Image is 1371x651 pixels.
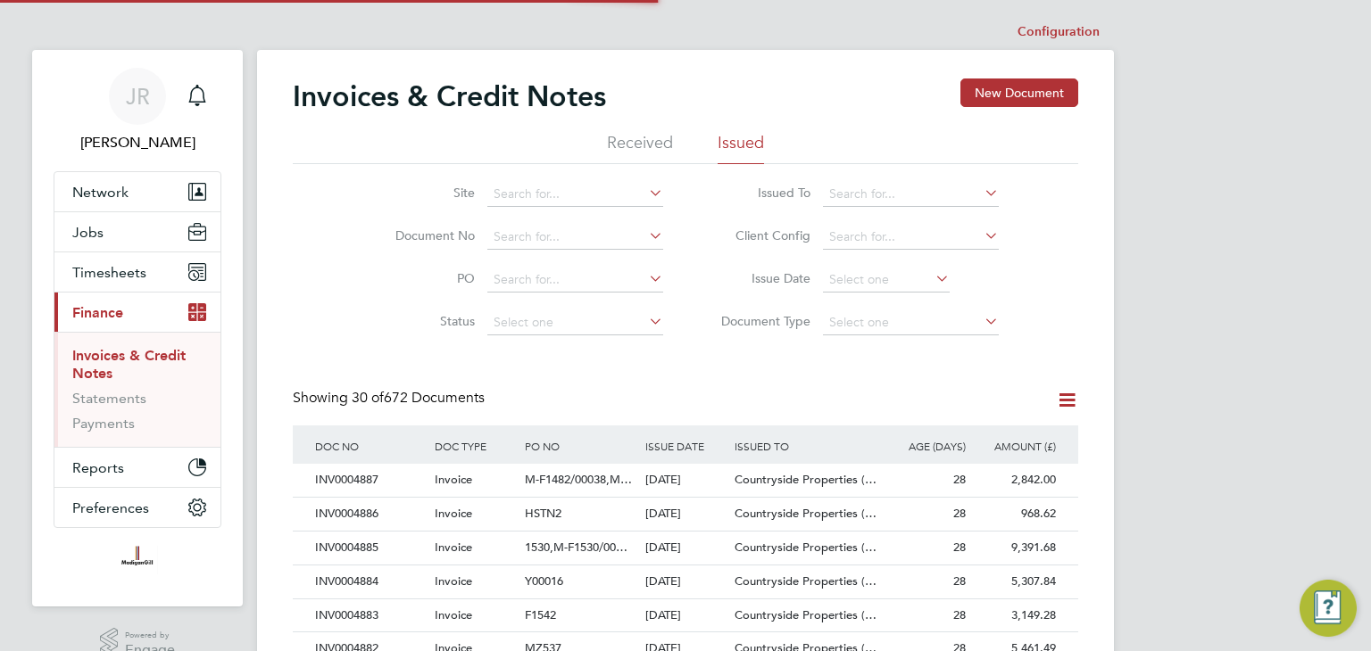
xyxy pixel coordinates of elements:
span: Countryside Properties (… [735,472,877,487]
li: Configuration [1018,14,1100,50]
button: Finance [54,293,220,332]
h2: Invoices & Credit Notes [293,78,606,114]
label: PO [372,270,475,286]
div: INV0004887 [311,464,430,497]
span: 1530,M-F1530/00… [525,540,627,555]
li: Issued [718,132,764,164]
nav: Main navigation [32,50,243,606]
label: Client Config [708,227,810,243]
input: Select one [823,268,950,293]
span: F1542 [525,607,556,622]
span: Invoice [435,472,472,487]
label: Document Type [708,313,810,329]
span: Y00016 [525,573,563,589]
div: AMOUNT (£) [970,425,1060,466]
div: AGE (DAYS) [880,425,970,466]
span: 28 [953,573,966,589]
div: 5,307.84 [970,565,1060,598]
div: DOC NO [311,425,430,466]
span: 28 [953,607,966,622]
div: [DATE] [641,464,731,497]
div: 9,391.68 [970,532,1060,564]
input: Search for... [487,182,663,207]
span: Invoice [435,506,472,521]
button: Timesheets [54,252,220,292]
a: Payments [72,415,135,432]
div: [DATE] [641,565,731,598]
span: 28 [953,472,966,487]
label: Document No [372,227,475,243]
a: Invoices & Credit Notes [72,347,186,382]
a: JR[PERSON_NAME] [54,68,221,153]
span: Countryside Properties (… [735,540,877,555]
button: Engage Resource Center [1300,580,1357,637]
div: ISSUE DATE [641,425,731,466]
span: Jamie Rouse [54,132,221,153]
button: Preferences [54,488,220,527]
button: Reports [54,448,220,487]
div: INV0004884 [311,565,430,598]
span: Invoice [435,540,472,555]
div: [DATE] [641,599,731,632]
button: Jobs [54,212,220,251]
label: Issue Date [708,270,810,286]
span: Preferences [72,499,149,516]
span: Reports [72,459,124,476]
span: Countryside Properties (… [735,607,877,622]
span: 30 of [352,389,384,407]
span: Countryside Properties (… [735,573,877,589]
input: Select one [823,310,999,335]
div: 968.62 [970,498,1060,531]
div: 3,149.28 [970,599,1060,632]
label: Issued To [708,185,810,201]
span: 28 [953,506,966,521]
button: New Document [960,78,1078,107]
input: Select one [487,310,663,335]
span: Jobs [72,224,104,241]
span: Countryside Properties (… [735,506,877,521]
div: INV0004885 [311,532,430,564]
div: 2,842.00 [970,464,1060,497]
span: Timesheets [72,264,146,281]
span: Invoice [435,573,472,589]
input: Search for... [487,225,663,250]
span: Finance [72,304,123,321]
span: JR [126,85,150,108]
div: Showing [293,389,488,408]
div: INV0004883 [311,599,430,632]
span: 28 [953,540,966,555]
div: [DATE] [641,532,731,564]
label: Site [372,185,475,201]
img: madigangill-logo-retina.png [117,546,157,574]
span: Powered by [125,628,175,643]
span: HSTN2 [525,506,561,521]
div: DOC TYPE [430,425,520,466]
span: 672 Documents [352,389,485,407]
input: Search for... [487,268,663,293]
input: Search for... [823,225,999,250]
div: [DATE] [641,498,731,531]
a: Go to home page [54,546,221,574]
span: Network [72,184,129,201]
div: Finance [54,332,220,447]
div: ISSUED TO [730,425,880,466]
span: Invoice [435,607,472,622]
input: Search for... [823,182,999,207]
span: M-F1482/00038,M… [525,472,632,487]
div: PO NO [520,425,640,466]
button: Network [54,172,220,211]
a: Statements [72,390,146,407]
li: Received [607,132,673,164]
label: Status [372,313,475,329]
div: INV0004886 [311,498,430,531]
